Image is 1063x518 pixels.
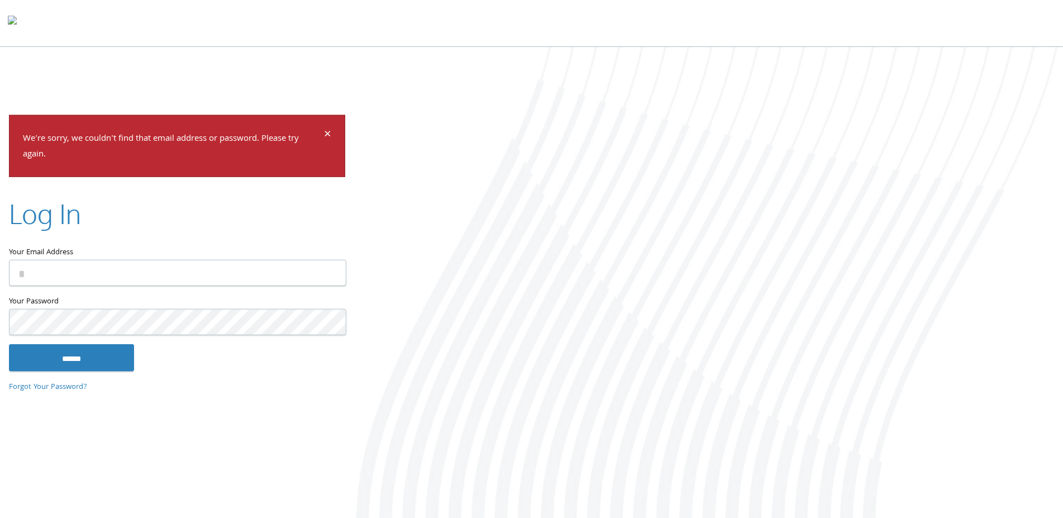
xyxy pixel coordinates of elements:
[324,124,331,146] span: ×
[9,295,345,309] label: Your Password
[8,12,17,34] img: todyl-logo-dark.svg
[9,195,81,232] h2: Log In
[324,129,331,142] button: Dismiss alert
[9,381,87,393] a: Forgot Your Password?
[23,131,322,163] p: We're sorry, we couldn't find that email address or password. Please try again.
